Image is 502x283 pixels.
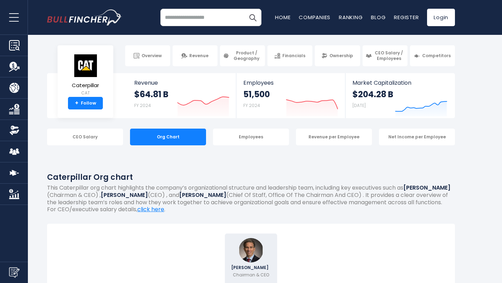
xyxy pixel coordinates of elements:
div: CEO Salary [47,129,123,145]
span: Revenue [134,79,229,86]
a: CEO Salary / Employees [363,45,408,66]
button: Search [244,9,261,26]
a: Revenue [173,45,218,66]
span: Product / Geography [231,50,262,61]
a: Login [427,9,455,26]
strong: + [75,100,78,106]
a: Product / Geography [220,45,265,66]
span: Financials [282,53,305,59]
p: Chairman & CEO [233,272,269,278]
img: Ownership [9,125,20,136]
p: For CEO/executive salary details, . [47,206,455,213]
b: [PERSON_NAME] [101,191,148,199]
span: Caterpillar [72,83,99,89]
div: Revenue per Employee [296,129,372,145]
img: Jim Umpleby [239,238,263,262]
a: Competitors [410,45,455,66]
strong: $64.81 B [134,89,168,100]
div: Net Income per Employee [379,129,455,145]
a: Caterpillar CAT [71,54,99,97]
span: Competitors [422,53,451,59]
a: Register [394,14,419,21]
a: Ranking [339,14,363,21]
strong: 51,500 [243,89,270,100]
a: Financials [267,45,312,66]
a: Go to homepage [47,9,122,25]
a: Home [275,14,290,21]
a: Ownership [315,45,360,66]
img: bullfincher logo [47,9,122,25]
strong: $204.28 B [352,89,393,100]
a: Overview [125,45,170,66]
span: Ownership [329,53,353,59]
a: Blog [371,14,386,21]
small: [DATE] [352,102,366,108]
span: Overview [142,53,162,59]
small: FY 2024 [134,102,151,108]
a: +Follow [68,97,103,109]
div: Employees [213,129,289,145]
a: Market Capitalization $204.28 B [DATE] [345,73,454,118]
a: click here [137,205,164,213]
span: [PERSON_NAME] [231,266,271,270]
span: Employees [243,79,338,86]
small: CAT [72,90,99,96]
small: FY 2024 [243,102,260,108]
div: Org Chart [130,129,206,145]
span: CEO Salary / Employees [374,50,404,61]
b: [PERSON_NAME] [179,191,226,199]
p: This Caterpillar org chart highlights the company’s organizational structure and leadership team,... [47,184,455,206]
a: Companies [299,14,330,21]
a: Revenue $64.81 B FY 2024 [127,73,236,118]
span: Market Capitalization [352,79,447,86]
a: Employees 51,500 FY 2024 [236,73,345,118]
h1: Caterpillar Org chart [47,171,455,183]
b: [PERSON_NAME] [403,184,450,192]
span: Revenue [189,53,208,59]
